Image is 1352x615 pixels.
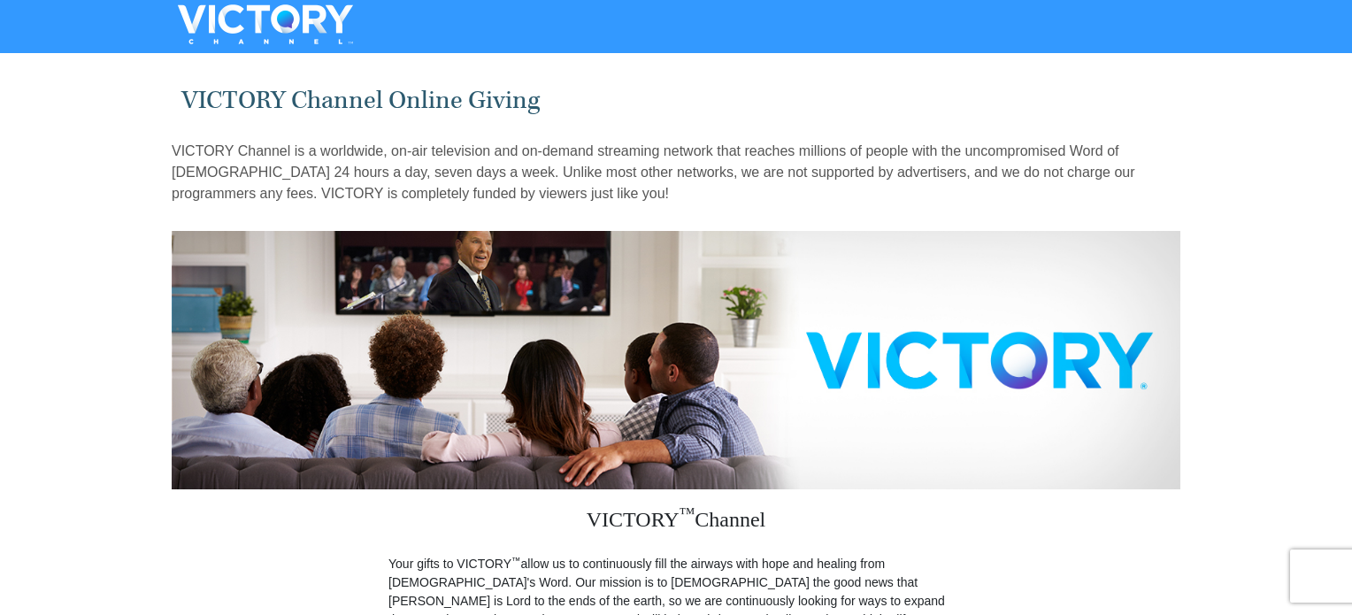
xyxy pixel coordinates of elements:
[511,555,521,565] sup: ™
[680,504,695,522] sup: ™
[388,489,964,555] h3: VICTORY Channel
[181,86,1171,115] h1: VICTORY Channel Online Giving
[172,141,1180,204] p: VICTORY Channel is a worldwide, on-air television and on-demand streaming network that reaches mi...
[155,4,376,44] img: VICTORYTHON - VICTORY Channel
